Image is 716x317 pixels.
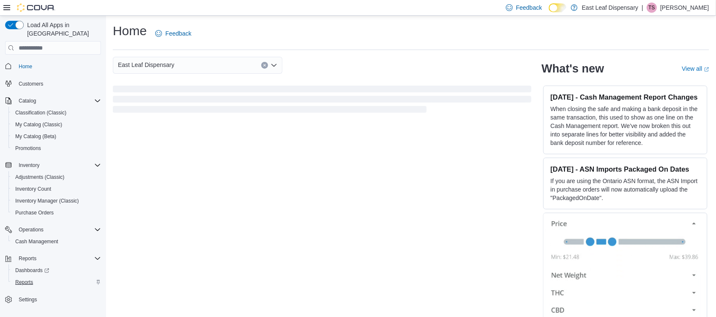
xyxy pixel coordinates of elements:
a: Home [15,61,36,72]
h1: Home [113,22,147,39]
button: Reports [2,253,104,264]
span: Inventory [19,162,39,169]
a: Inventory Count [12,184,55,194]
button: Inventory [2,159,104,171]
span: Adjustments (Classic) [12,172,101,182]
span: Home [15,61,101,71]
span: My Catalog (Classic) [12,120,101,130]
span: Inventory [15,160,101,170]
h3: [DATE] - ASN Imports Packaged On Dates [551,165,700,173]
span: Reports [19,255,36,262]
a: My Catalog (Classic) [12,120,66,130]
button: Inventory [15,160,43,170]
span: Promotions [15,145,41,152]
a: Customers [15,79,47,89]
span: Inventory Manager (Classic) [15,197,79,204]
span: Dashboards [15,267,49,274]
a: Adjustments (Classic) [12,172,68,182]
a: Reports [12,277,36,287]
span: Catalog [19,97,36,104]
span: My Catalog (Beta) [12,131,101,142]
input: Dark Mode [549,3,567,12]
button: Adjustments (Classic) [8,171,104,183]
span: Classification (Classic) [15,109,67,116]
button: Clear input [261,62,268,69]
span: Dashboards [12,265,101,275]
a: Purchase Orders [12,208,57,218]
span: Reports [15,253,101,264]
button: Cash Management [8,236,104,247]
span: Purchase Orders [12,208,101,218]
span: Classification (Classic) [12,108,101,118]
p: | [642,3,643,13]
span: Adjustments (Classic) [15,174,64,181]
span: Cash Management [15,238,58,245]
span: Promotions [12,143,101,153]
span: Operations [19,226,44,233]
p: If you are using the Ontario ASN format, the ASN Import in purchase orders will now automatically... [551,177,700,202]
a: Dashboards [12,265,53,275]
span: Home [19,63,32,70]
span: Load All Apps in [GEOGRAPHIC_DATA] [24,21,101,38]
a: Settings [15,295,40,305]
button: My Catalog (Beta) [8,131,104,142]
a: Classification (Classic) [12,108,70,118]
span: Settings [19,296,37,303]
a: My Catalog (Beta) [12,131,60,142]
span: Feedback [516,3,542,12]
span: Reports [12,277,101,287]
a: Promotions [12,143,45,153]
h2: What's new [542,62,604,75]
span: Loading [113,87,531,114]
span: My Catalog (Beta) [15,133,56,140]
h3: [DATE] - Cash Management Report Changes [551,93,700,101]
span: Purchase Orders [15,209,54,216]
p: When closing the safe and making a bank deposit in the same transaction, this used to show as one... [551,105,700,147]
button: Promotions [8,142,104,154]
button: Operations [2,224,104,236]
button: Customers [2,78,104,90]
span: Inventory Count [15,186,51,192]
span: Operations [15,225,101,235]
button: Open list of options [271,62,277,69]
span: Customers [19,81,43,87]
span: East Leaf Dispensary [118,60,174,70]
span: Catalog [15,96,101,106]
button: Inventory Count [8,183,104,195]
span: My Catalog (Classic) [15,121,62,128]
a: View allExternal link [682,65,709,72]
div: Taylor Smith [647,3,657,13]
button: My Catalog (Classic) [8,119,104,131]
svg: External link [704,67,709,72]
span: Cash Management [12,236,101,247]
p: East Leaf Dispensary [582,3,638,13]
img: Cova [17,3,55,12]
button: Catalog [15,96,39,106]
span: Feedback [165,29,191,38]
span: TS [649,3,655,13]
button: Classification (Classic) [8,107,104,119]
a: Inventory Manager (Classic) [12,196,82,206]
p: [PERSON_NAME] [660,3,709,13]
a: Cash Management [12,236,62,247]
button: Purchase Orders [8,207,104,219]
span: Inventory Manager (Classic) [12,196,101,206]
button: Reports [15,253,40,264]
button: Settings [2,293,104,306]
button: Inventory Manager (Classic) [8,195,104,207]
span: Settings [15,294,101,305]
button: Operations [15,225,47,235]
button: Reports [8,276,104,288]
button: Home [2,60,104,72]
a: Feedback [152,25,195,42]
button: Catalog [2,95,104,107]
span: Customers [15,78,101,89]
span: Reports [15,279,33,286]
a: Dashboards [8,264,104,276]
span: Inventory Count [12,184,101,194]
